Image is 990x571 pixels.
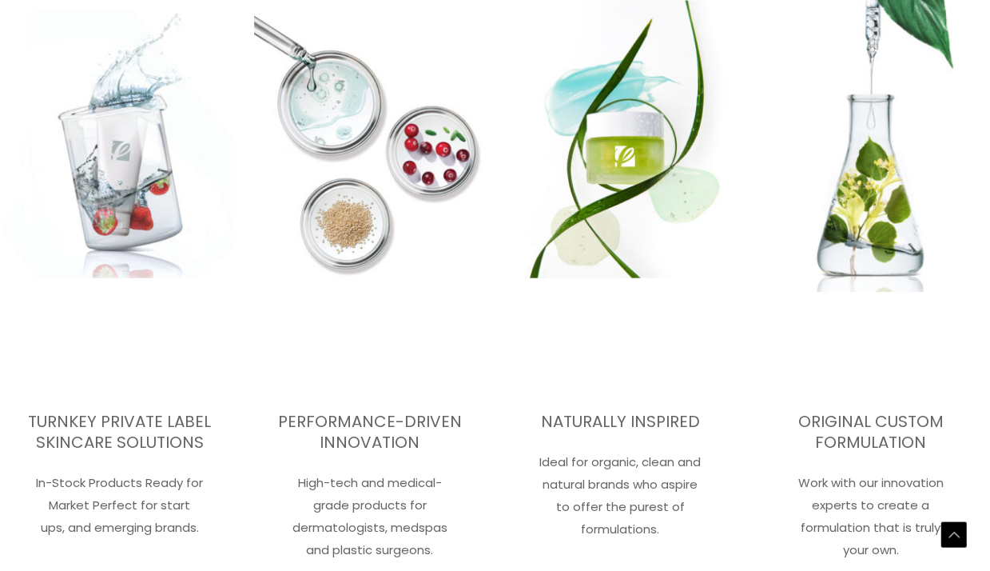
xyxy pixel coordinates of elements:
[254,472,485,561] p: High-tech and medical-grade products for dermatologists, medspas and plastic surgeons.
[755,411,986,453] h3: ORIGINAL CUSTOM FORMULATION
[4,472,235,539] p: In-Stock Products Ready for Market Perfect for start ups, and emerging brands.
[755,472,986,561] p: Work with our innovation experts to create a formulation that is truly your own.
[254,411,485,453] h3: PERFORMANCE-DRIVEN INNOVATION
[4,411,235,453] h3: TURNKEY PRIVATE LABEL SKINCARE SOLUTIONS
[505,451,736,540] p: Ideal for organic, clean and natural brands who aspire to offer the purest of formulations.
[505,411,736,432] h3: NATURALLY INSPIRED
